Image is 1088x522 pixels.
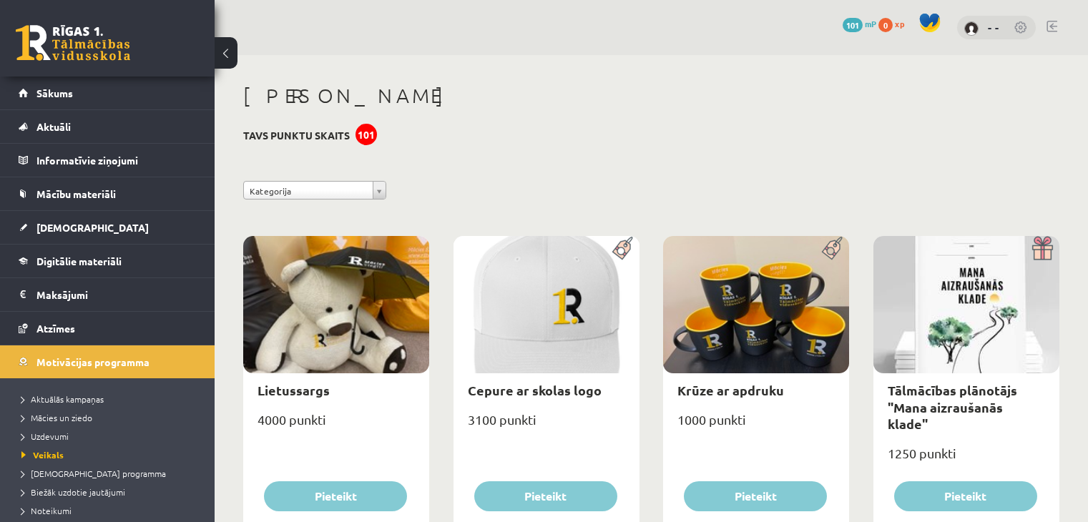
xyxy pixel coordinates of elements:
a: Lietussargs [258,382,330,398]
h1: [PERSON_NAME] [243,84,1059,108]
span: [DEMOGRAPHIC_DATA] [36,221,149,234]
span: xp [895,18,904,29]
a: Kategorija [243,181,386,200]
a: Uzdevumi [21,430,200,443]
h3: Tavs punktu skaits [243,129,350,142]
div: 1000 punkti [663,408,849,443]
span: [DEMOGRAPHIC_DATA] programma [21,468,166,479]
a: Digitālie materiāli [19,245,197,277]
button: Pieteikt [474,481,617,511]
span: Aktuāli [36,120,71,133]
img: Populāra prece [817,236,849,260]
img: - - [964,21,979,36]
div: 4000 punkti [243,408,429,443]
span: Kategorija [250,182,367,200]
legend: Maksājumi [36,278,197,311]
span: Mācību materiāli [36,187,116,200]
a: Biežāk uzdotie jautājumi [21,486,200,498]
span: Uzdevumi [21,430,69,442]
a: Sākums [19,77,197,109]
a: Noteikumi [21,504,200,517]
span: mP [865,18,876,29]
a: Krūze ar apdruku [677,382,784,398]
a: Maksājumi [19,278,197,311]
div: 101 [356,124,377,145]
a: Mācību materiāli [19,177,197,210]
legend: Informatīvie ziņojumi [36,144,197,177]
a: 101 mP [843,18,876,29]
a: Mācies un ziedo [21,411,200,424]
span: 101 [843,18,863,32]
a: [DEMOGRAPHIC_DATA] [19,211,197,244]
button: Pieteikt [264,481,407,511]
img: Dāvana ar pārsteigumu [1027,236,1059,260]
a: Atzīmes [19,312,197,345]
img: Populāra prece [607,236,639,260]
button: Pieteikt [894,481,1037,511]
a: Veikals [21,448,200,461]
span: Mācies un ziedo [21,412,92,423]
span: Motivācijas programma [36,355,150,368]
a: Aktuālās kampaņas [21,393,200,405]
a: [DEMOGRAPHIC_DATA] programma [21,467,200,480]
a: 0 xp [878,18,911,29]
span: Biežāk uzdotie jautājumi [21,486,125,498]
div: 1250 punkti [873,441,1059,477]
a: Cepure ar skolas logo [468,382,602,398]
a: Aktuāli [19,110,197,143]
span: Sākums [36,87,73,99]
a: Motivācijas programma [19,345,197,378]
div: 3100 punkti [454,408,639,443]
span: Noteikumi [21,505,72,516]
span: Digitālie materiāli [36,255,122,267]
a: Tālmācības plānotājs "Mana aizraušanās klade" [888,382,1017,432]
a: - - [988,20,999,34]
a: Informatīvie ziņojumi [19,144,197,177]
span: Veikals [21,449,64,461]
span: 0 [878,18,893,32]
span: Atzīmes [36,322,75,335]
span: Aktuālās kampaņas [21,393,104,405]
a: Rīgas 1. Tālmācības vidusskola [16,25,130,61]
button: Pieteikt [684,481,827,511]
